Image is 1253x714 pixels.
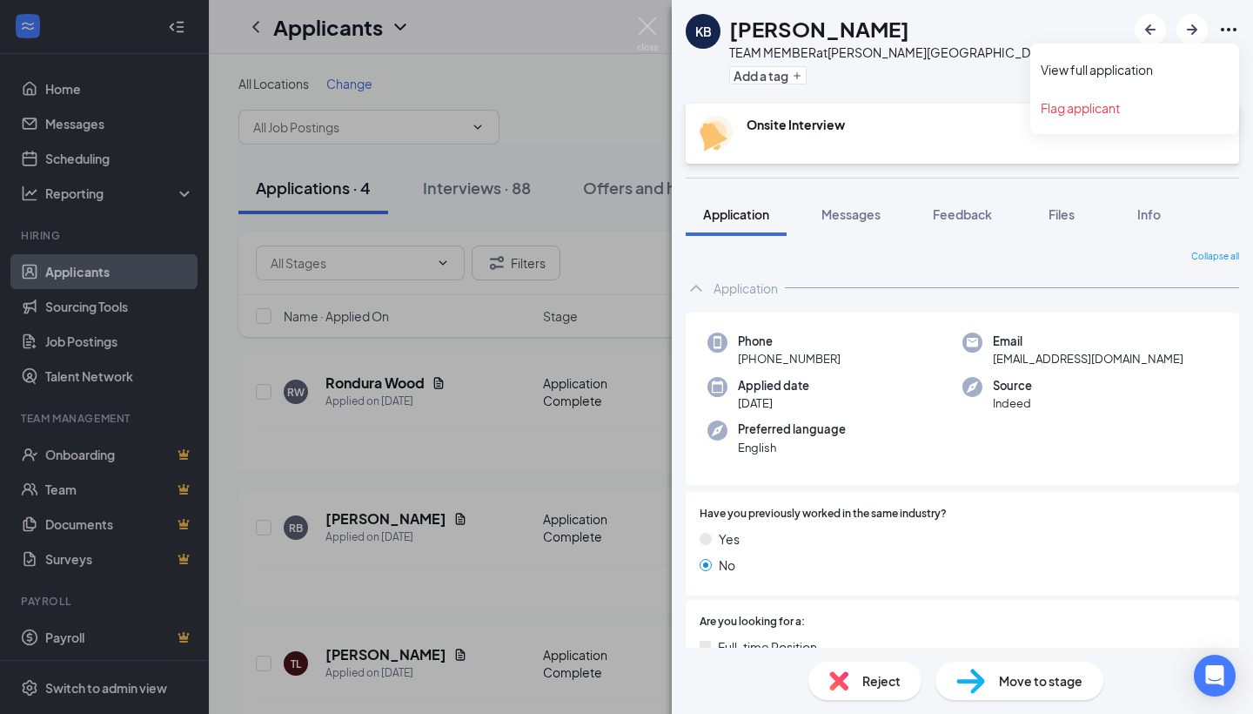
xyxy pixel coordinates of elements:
[738,439,846,456] span: English
[1191,250,1239,264] span: Collapse all
[933,206,992,222] span: Feedback
[719,556,735,575] span: No
[729,66,807,84] button: PlusAdd a tag
[1218,19,1239,40] svg: Ellipses
[700,614,805,630] span: Are you looking for a:
[738,333,841,350] span: Phone
[993,394,1032,412] span: Indeed
[999,671,1082,690] span: Move to stage
[729,44,1054,61] div: TEAM MEMBER at [PERSON_NAME][GEOGRAPHIC_DATA]
[738,421,846,438] span: Preferred language
[714,280,778,297] div: Application
[718,637,817,657] span: Full-time Position
[703,206,769,222] span: Application
[993,350,1183,367] span: [EMAIL_ADDRESS][DOMAIN_NAME]
[993,333,1183,350] span: Email
[1182,19,1203,40] svg: ArrowRight
[792,71,802,81] svg: Plus
[862,671,901,690] span: Reject
[738,350,841,367] span: [PHONE_NUMBER]
[1176,14,1208,45] button: ArrowRight
[1135,14,1166,45] button: ArrowLeftNew
[738,377,809,394] span: Applied date
[1049,206,1075,222] span: Files
[686,278,707,299] svg: ChevronUp
[993,377,1032,394] span: Source
[700,506,947,522] span: Have you previously worked in the same industry?
[719,529,740,549] span: Yes
[695,23,712,40] div: KB
[1194,655,1236,697] div: Open Intercom Messenger
[1137,206,1161,222] span: Info
[1140,19,1161,40] svg: ArrowLeftNew
[738,394,809,412] span: [DATE]
[747,117,845,132] b: Onsite Interview
[821,206,881,222] span: Messages
[729,14,909,44] h1: [PERSON_NAME]
[1041,61,1229,78] a: View full application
